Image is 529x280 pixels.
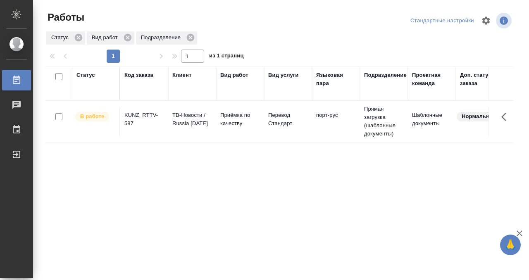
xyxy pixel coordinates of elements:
[496,107,516,127] button: Здесь прячутся важные кнопки
[412,71,452,88] div: Проектная команда
[141,33,183,42] p: Подразделение
[92,33,121,42] p: Вид работ
[76,71,95,79] div: Статус
[172,71,191,79] div: Клиент
[408,14,476,27] div: split button
[124,71,153,79] div: Код заказа
[46,31,85,45] div: Статус
[476,11,496,31] span: Настроить таблицу
[172,111,212,128] p: ТВ-Новости / Russia [DATE]
[460,71,503,88] div: Доп. статус заказа
[209,51,244,63] span: из 1 страниц
[220,111,260,128] p: Приёмка по качеству
[136,31,197,45] div: Подразделение
[503,236,517,254] span: 🙏
[45,11,84,24] span: Работы
[87,31,134,45] div: Вид работ
[220,71,248,79] div: Вид работ
[268,111,308,128] p: Перевод Стандарт
[360,101,408,142] td: Прямая загрузка (шаблонные документы)
[408,107,456,136] td: Шаблонные документы
[80,112,104,121] p: В работе
[500,235,521,255] button: 🙏
[124,111,164,128] div: KUNZ_RTTV-587
[74,111,115,122] div: Исполнитель выполняет работу
[364,71,407,79] div: Подразделение
[268,71,299,79] div: Вид услуги
[462,112,497,121] p: Нормальный
[51,33,71,42] p: Статус
[316,71,356,88] div: Языковая пара
[496,13,513,28] span: Посмотреть информацию
[312,107,360,136] td: порт-рус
